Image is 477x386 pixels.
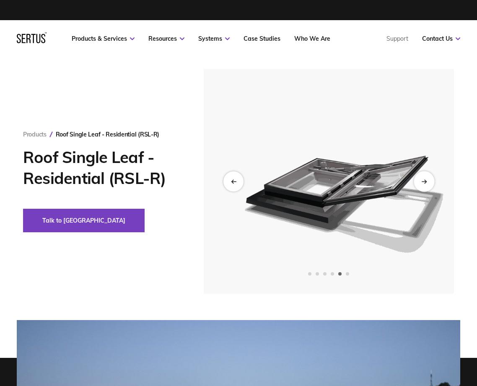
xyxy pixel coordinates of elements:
[148,35,184,42] a: Resources
[23,209,145,232] button: Talk to [GEOGRAPHIC_DATA]
[223,171,244,192] div: Previous slide
[316,272,319,276] span: Go to slide 2
[386,35,408,42] a: Support
[331,272,334,276] span: Go to slide 4
[422,35,460,42] a: Contact Us
[244,35,280,42] a: Case Studies
[72,35,135,42] a: Products & Services
[414,171,434,192] div: Next slide
[23,131,47,138] a: Products
[308,272,311,276] span: Go to slide 1
[323,272,327,276] span: Go to slide 3
[346,272,349,276] span: Go to slide 6
[294,35,330,42] a: Who We Are
[198,35,230,42] a: Systems
[23,147,184,189] h1: Roof Single Leaf - Residential (RSL-R)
